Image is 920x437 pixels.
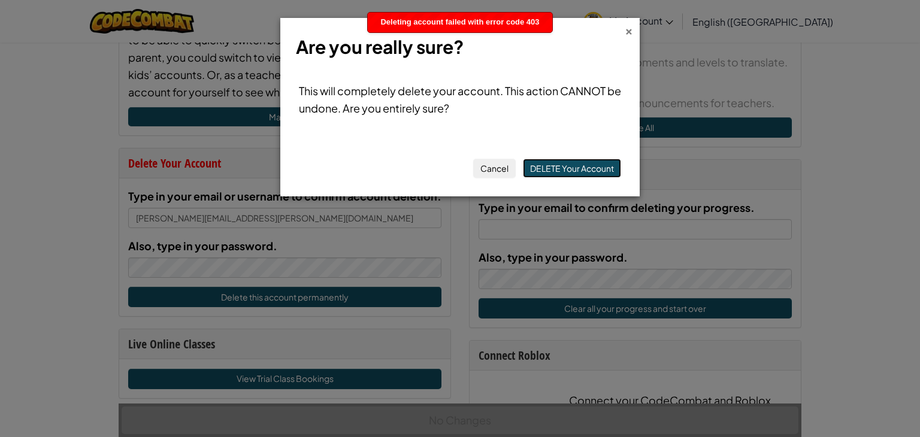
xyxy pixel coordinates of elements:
[625,23,633,36] div: ×
[380,17,539,26] span: Deleting account failed with error code 403
[299,82,621,117] p: This will completely delete your account. This action CANNOT be undone. Are you entirely sure?
[473,159,516,178] button: Cancel
[523,159,621,178] button: DELETE Your Account
[296,34,624,60] h3: Are you really sure?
